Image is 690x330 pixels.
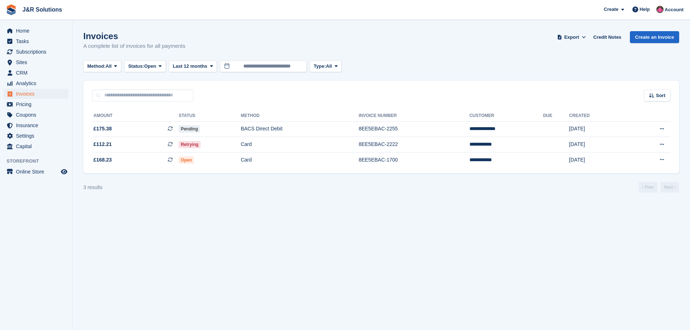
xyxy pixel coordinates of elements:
th: Customer [469,110,543,122]
span: All [326,63,332,70]
td: BACS Direct Debit [241,121,359,137]
a: menu [4,78,68,88]
a: menu [4,99,68,109]
span: £112.21 [93,141,112,148]
span: Invoices [16,89,59,99]
p: A complete list of invoices for all payments [83,42,185,50]
span: Pending [179,125,200,133]
td: 8EE5EBAC-2255 [359,121,469,137]
a: Credit Notes [590,31,624,43]
span: £175.38 [93,125,112,133]
a: Preview store [60,167,68,176]
span: Capital [16,141,59,151]
span: Settings [16,131,59,141]
th: Amount [92,110,179,122]
span: Status: [128,63,144,70]
td: Card [241,137,359,153]
a: Next [660,182,679,193]
a: menu [4,36,68,46]
span: Subscriptions [16,47,59,57]
span: CRM [16,68,59,78]
th: Invoice Number [359,110,469,122]
span: Home [16,26,59,36]
a: menu [4,68,68,78]
span: Analytics [16,78,59,88]
a: menu [4,120,68,130]
a: menu [4,26,68,36]
a: Previous [639,182,657,193]
h1: Invoices [83,31,185,41]
th: Status [179,110,241,122]
button: Export [556,31,587,43]
a: menu [4,47,68,57]
th: Method [241,110,359,122]
th: Due [543,110,569,122]
span: Create [604,6,618,13]
td: 8EE5EBAC-1700 [359,152,469,167]
a: J&R Solutions [20,4,65,16]
span: Pricing [16,99,59,109]
span: Last 12 months [173,63,207,70]
td: [DATE] [569,152,627,167]
td: [DATE] [569,121,627,137]
span: Coupons [16,110,59,120]
span: All [106,63,112,70]
span: Sites [16,57,59,67]
a: menu [4,57,68,67]
button: Type: All [310,60,342,72]
td: [DATE] [569,137,627,153]
a: Create an Invoice [630,31,679,43]
span: Help [640,6,650,13]
div: 3 results [83,184,103,191]
img: stora-icon-8386f47178a22dfd0bd8f6a31ec36ba5ce8667c1dd55bd0f319d3a0aa187defe.svg [6,4,17,15]
a: menu [4,89,68,99]
span: Online Store [16,167,59,177]
button: Last 12 months [169,60,217,72]
button: Status: Open [124,60,166,72]
a: menu [4,131,68,141]
span: £168.23 [93,156,112,164]
span: Retrying [179,141,201,148]
a: menu [4,167,68,177]
button: Method: All [83,60,121,72]
span: Tasks [16,36,59,46]
td: Card [241,152,359,167]
span: Open [179,156,194,164]
th: Created [569,110,627,122]
span: Sort [656,92,665,99]
span: Export [564,34,579,41]
span: Storefront [7,158,72,165]
span: Insurance [16,120,59,130]
span: Account [665,6,683,13]
a: menu [4,110,68,120]
td: 8EE5EBAC-2222 [359,137,469,153]
span: Type: [314,63,326,70]
img: Julie Morgan [656,6,664,13]
span: Method: [87,63,106,70]
a: menu [4,141,68,151]
span: Open [144,63,156,70]
nav: Page [637,182,681,193]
